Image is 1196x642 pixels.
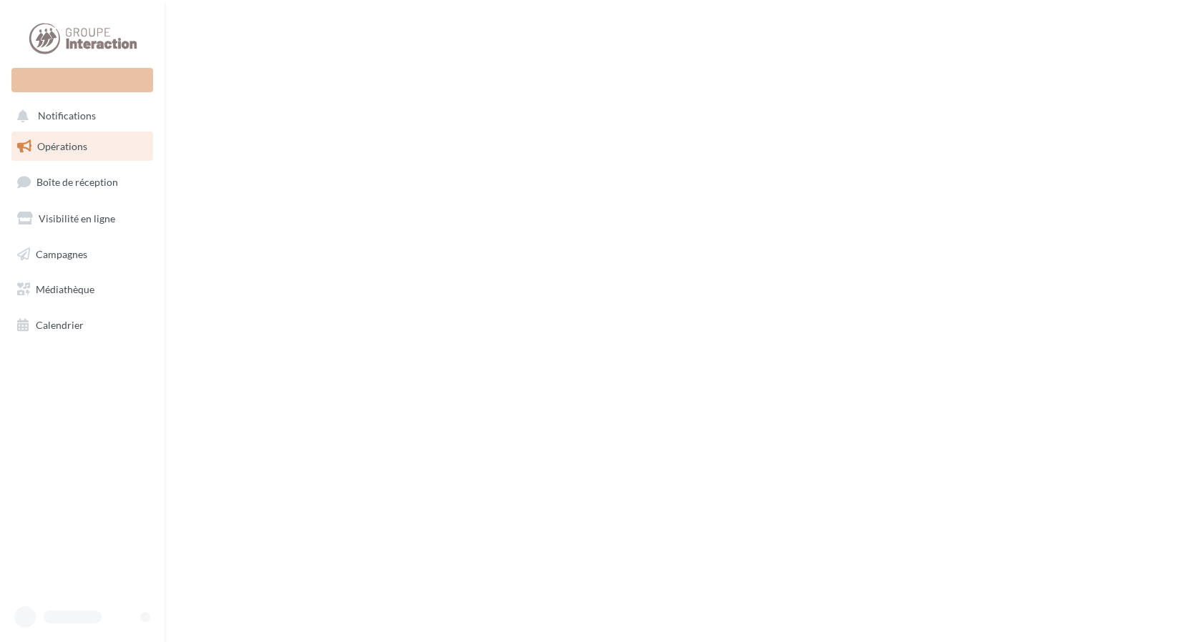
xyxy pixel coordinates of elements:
[9,167,156,197] a: Boîte de réception
[11,68,153,92] div: Nouvelle campagne
[36,247,87,260] span: Campagnes
[39,212,115,224] span: Visibilité en ligne
[36,176,118,188] span: Boîte de réception
[9,132,156,162] a: Opérations
[9,275,156,305] a: Médiathèque
[36,283,94,295] span: Médiathèque
[37,140,87,152] span: Opérations
[36,319,84,331] span: Calendrier
[38,110,96,122] span: Notifications
[9,310,156,340] a: Calendrier
[9,204,156,234] a: Visibilité en ligne
[9,239,156,270] a: Campagnes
